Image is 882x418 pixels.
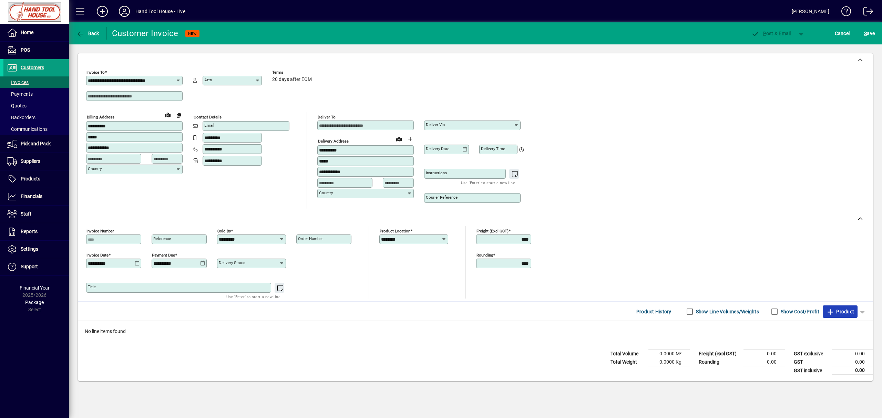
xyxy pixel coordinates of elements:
td: GST [790,358,832,366]
span: ave [864,28,875,39]
td: Total Volume [607,350,648,358]
mat-hint: Use 'Enter' to start a new line [461,179,515,187]
span: Pick and Pack [21,141,51,146]
mat-label: Email [204,123,214,128]
td: 0.00 [832,350,873,358]
mat-label: Invoice date [86,253,109,258]
mat-label: Invoice To [86,70,105,75]
button: Post & Email [748,27,794,40]
mat-label: Product location [380,229,410,233]
td: 0.00 [743,350,785,358]
mat-label: Invoice number [86,229,114,233]
a: Suppliers [3,153,69,170]
span: Customers [21,65,44,70]
div: Customer Invoice [112,28,178,39]
a: Pick and Pack [3,135,69,153]
span: Communications [7,126,48,132]
a: Communications [3,123,69,135]
span: S [864,31,867,36]
td: 0.00 [743,358,785,366]
a: Knowledge Base [836,1,851,24]
td: 0.00 [832,358,873,366]
button: Cancel [833,27,852,40]
mat-label: Courier Reference [426,195,458,200]
span: Invoices [7,80,29,85]
a: View on map [162,109,173,120]
mat-label: Delivery date [426,146,449,151]
a: Payments [3,88,69,100]
td: 0.0000 M³ [648,350,690,358]
mat-hint: Use 'Enter' to start a new line [226,293,280,301]
button: Back [74,27,101,40]
button: Product History [634,305,674,318]
button: Choose address [404,134,416,145]
a: Products [3,170,69,188]
td: Total Weight [607,358,648,366]
span: Product [826,306,854,317]
span: Payments [7,91,33,97]
span: Home [21,30,33,35]
label: Show Cost/Profit [779,308,819,315]
span: Cancel [835,28,850,39]
mat-label: Delivery time [481,146,505,151]
mat-label: Deliver To [318,115,336,119]
td: 0.0000 Kg [648,358,690,366]
a: Staff [3,206,69,223]
span: NEW [188,31,197,36]
a: POS [3,42,69,59]
span: Package [25,300,44,305]
a: Settings [3,241,69,258]
span: Product History [636,306,671,317]
mat-label: Attn [204,77,212,82]
span: Staff [21,211,31,217]
mat-label: Title [88,284,96,289]
a: Support [3,258,69,275]
mat-label: Rounding [476,253,493,258]
a: Logout [858,1,873,24]
a: View on map [393,133,404,144]
a: Home [3,24,69,41]
div: [PERSON_NAME] [792,6,829,17]
mat-label: Payment due [152,253,175,258]
span: Back [76,31,99,36]
span: 20 days after EOM [272,77,312,82]
mat-label: Order number [298,236,323,241]
span: Products [21,176,40,181]
a: Financials [3,188,69,205]
button: Product [823,305,858,318]
td: 0.00 [832,366,873,375]
span: POS [21,47,30,53]
button: Save [862,27,876,40]
span: Reports [21,229,38,234]
mat-label: Instructions [426,170,447,175]
mat-label: Deliver via [426,122,445,127]
div: No line items found [78,321,873,342]
span: P [763,31,766,36]
label: Show Line Volumes/Weights [695,308,759,315]
button: Add [91,5,113,18]
button: Copy to Delivery address [173,109,184,121]
a: Reports [3,223,69,240]
a: Quotes [3,100,69,112]
mat-label: Reference [153,236,171,241]
span: Suppliers [21,158,40,164]
span: Quotes [7,103,27,108]
td: Rounding [695,358,743,366]
mat-label: Country [88,166,102,171]
app-page-header-button: Back [69,27,107,40]
span: Support [21,264,38,269]
td: GST inclusive [790,366,832,375]
td: Freight (excl GST) [695,350,743,358]
mat-label: Sold by [217,229,231,233]
td: GST exclusive [790,350,832,358]
a: Invoices [3,76,69,88]
span: Settings [21,246,38,252]
mat-label: Freight (excl GST) [476,229,509,233]
span: Terms [272,70,314,75]
span: Backorders [7,115,35,120]
mat-label: Country [319,190,333,195]
div: Hand Tool House - Live [135,6,185,17]
a: Backorders [3,112,69,123]
span: Financials [21,194,42,199]
button: Profile [113,5,135,18]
